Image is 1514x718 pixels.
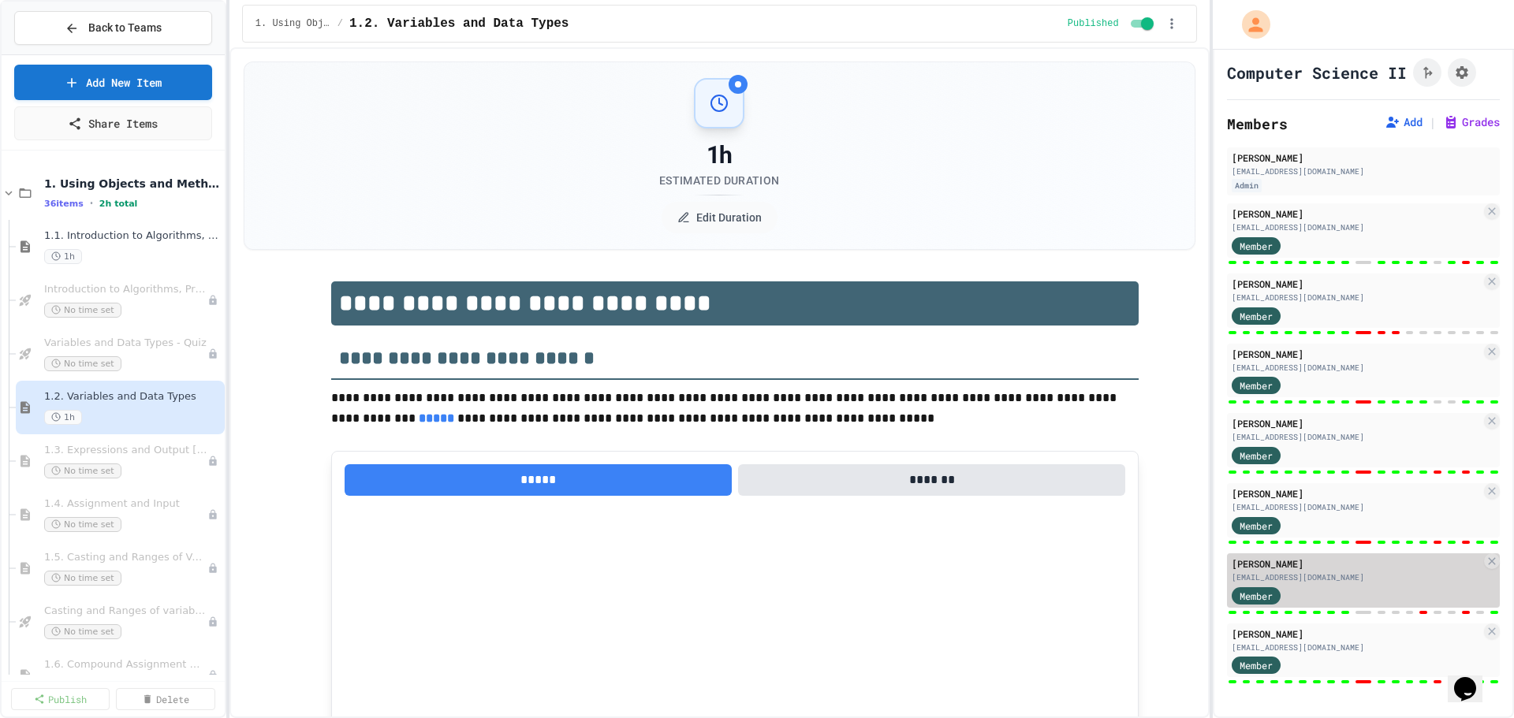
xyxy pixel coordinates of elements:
span: No time set [44,303,121,318]
span: 36 items [44,199,84,209]
span: No time set [44,517,121,532]
span: No time set [44,624,121,639]
div: Unpublished [207,616,218,627]
span: Member [1240,378,1273,392]
button: Back to Teams [14,11,212,45]
span: 1. Using Objects and Methods [255,17,331,30]
a: Share Items [14,106,212,140]
span: Member [1240,519,1273,533]
div: [EMAIL_ADDRESS][DOMAIN_NAME] [1232,501,1481,513]
span: Member [1240,448,1273,463]
div: Unpublished [207,509,218,520]
span: / [337,17,343,30]
div: [EMAIL_ADDRESS][DOMAIN_NAME] [1232,431,1481,443]
span: Published [1068,17,1119,30]
div: Estimated Duration [659,173,779,188]
div: 1h [659,141,779,169]
div: [EMAIL_ADDRESS][DOMAIN_NAME] [1232,571,1481,583]
span: Back to Teams [88,20,162,36]
span: 1.2. Variables and Data Types [44,390,222,404]
div: [PERSON_NAME] [1232,151,1495,165]
span: 1.1. Introduction to Algorithms, Programming, and Compilers [44,229,222,243]
span: Member [1240,658,1273,672]
span: 1h [44,249,82,264]
span: Introduction to Algorithms, Programming, and Compilers [44,283,207,296]
div: Unpublished [207,456,218,467]
span: 1.3. Expressions and Output [New] [44,444,207,457]
span: 1.6. Compound Assignment Operators [44,658,207,671]
div: [PERSON_NAME] [1232,347,1481,361]
div: Unpublished [207,563,218,574]
div: Unpublished [207,348,218,359]
div: Content is published and visible to students [1068,14,1157,33]
span: 1.4. Assignment and Input [44,497,207,511]
span: No time set [44,463,121,478]
div: My Account [1225,6,1274,43]
div: [EMAIL_ADDRESS][DOMAIN_NAME] [1232,292,1481,303]
a: Publish [11,688,110,710]
span: Member [1240,589,1273,603]
span: No time set [44,356,121,371]
div: [EMAIL_ADDRESS][DOMAIN_NAME] [1232,221,1481,233]
span: No time set [44,571,121,586]
div: [PERSON_NAME] [1232,206,1481,221]
button: Edit Duration [662,202,778,233]
span: 2h total [99,199,138,209]
div: [EMAIL_ADDRESS][DOMAIN_NAME] [1232,642,1481,653]
span: Member [1240,239,1273,253]
h1: Computer Science II [1227,61,1407,84]
button: Click to see fork details [1413,58,1441,87]
span: • [90,197,93,210]
span: Variables and Data Types - Quiz [44,337,207,350]
button: Assignment Settings [1448,58,1476,87]
button: Add [1385,114,1423,130]
span: 1h [44,410,82,425]
div: [PERSON_NAME] [1232,627,1481,641]
div: Unpublished [207,670,218,681]
div: [PERSON_NAME] [1232,416,1481,430]
a: Add New Item [14,65,212,100]
button: Grades [1443,114,1500,130]
h2: Members [1227,113,1288,135]
div: [PERSON_NAME] [1232,556,1481,571]
div: [EMAIL_ADDRESS][DOMAIN_NAME] [1232,166,1495,177]
span: 1. Using Objects and Methods [44,177,222,191]
span: Member [1240,309,1273,323]
div: [PERSON_NAME] [1232,486,1481,500]
span: 1.5. Casting and Ranges of Values [44,551,207,564]
span: Casting and Ranges of variables - Quiz [44,605,207,618]
div: Unpublished [207,295,218,306]
a: Delete [116,688,214,710]
iframe: chat widget [1448,655,1498,702]
div: [EMAIL_ADDRESS][DOMAIN_NAME] [1232,362,1481,374]
span: 1.2. Variables and Data Types [349,14,569,33]
span: | [1429,113,1437,132]
div: Admin [1232,179,1262,192]
div: [PERSON_NAME] [1232,277,1481,291]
